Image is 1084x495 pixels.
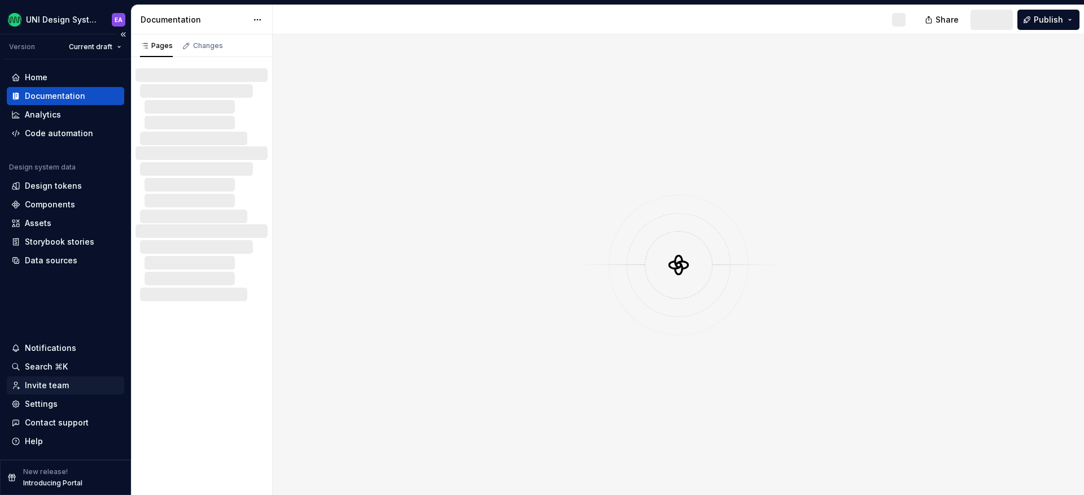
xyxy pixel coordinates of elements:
[1034,14,1063,25] span: Publish
[7,214,124,232] a: Assets
[140,41,173,50] div: Pages
[7,196,124,214] a: Components
[25,255,77,266] div: Data sources
[7,358,124,376] button: Search ⌘K
[25,398,58,410] div: Settings
[7,177,124,195] a: Design tokens
[25,342,76,354] div: Notifications
[25,236,94,248] div: Storybook stories
[7,339,124,357] button: Notifications
[115,15,123,24] div: EA
[1017,10,1079,30] button: Publish
[7,395,124,413] a: Settings
[7,68,124,86] a: Home
[7,414,124,432] button: Contact support
[26,14,98,25] div: UNI Design System
[25,436,43,447] div: Help
[25,199,75,210] div: Components
[7,124,124,142] a: Code automation
[64,39,126,55] button: Current draft
[25,109,61,120] div: Analytics
[7,251,124,270] a: Data sources
[919,10,966,30] button: Share
[25,180,82,192] div: Design tokens
[25,361,68,372] div: Search ⌘K
[141,14,247,25] div: Documentation
[25,417,89,428] div: Contact support
[25,128,93,139] div: Code automation
[23,479,82,488] p: Introducing Portal
[9,163,76,172] div: Design system data
[7,432,124,450] button: Help
[25,218,51,229] div: Assets
[7,87,124,105] a: Documentation
[25,72,47,83] div: Home
[193,41,223,50] div: Changes
[7,233,124,251] a: Storybook stories
[25,380,69,391] div: Invite team
[7,376,124,394] a: Invite team
[23,467,68,476] p: New release!
[8,13,21,27] img: ed2d80fa-d191-4600-873e-e5d010efb887.png
[2,7,129,32] button: UNI Design SystemEA
[9,42,35,51] div: Version
[115,27,131,42] button: Collapse sidebar
[936,14,959,25] span: Share
[69,42,112,51] span: Current draft
[7,106,124,124] a: Analytics
[25,90,85,102] div: Documentation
